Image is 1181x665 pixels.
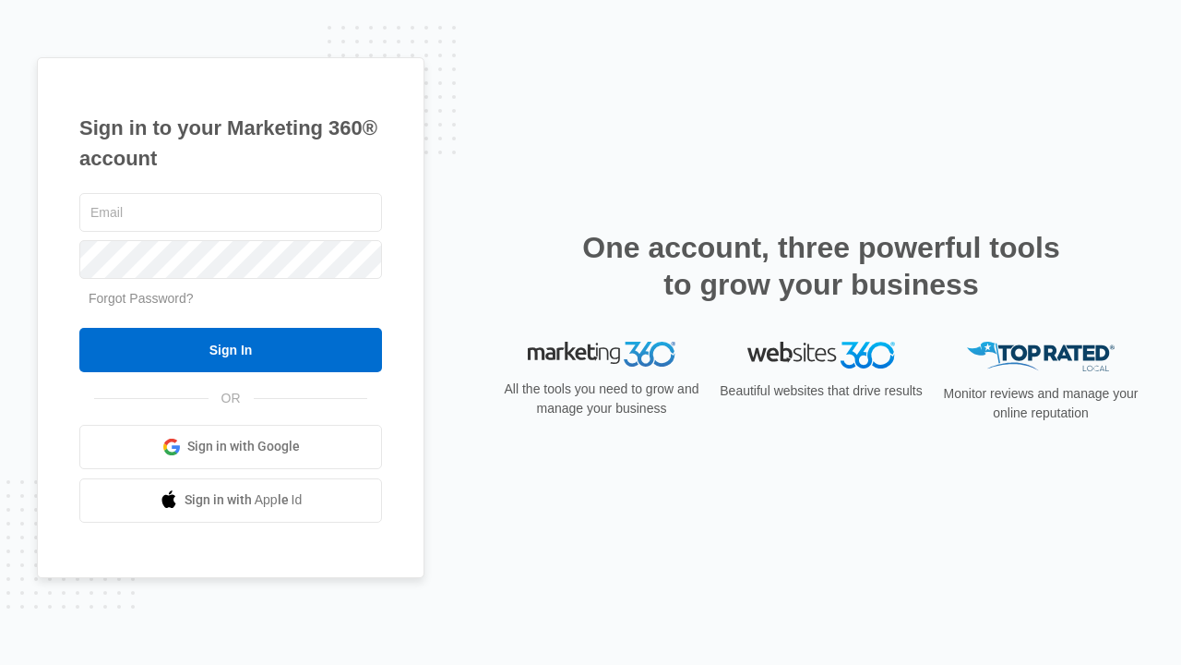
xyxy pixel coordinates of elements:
[79,328,382,372] input: Sign In
[79,193,382,232] input: Email
[747,342,895,369] img: Websites 360
[577,229,1066,303] h2: One account, three powerful tools to grow your business
[528,342,675,368] img: Marketing 360
[79,113,382,174] h1: Sign in to your Marketing 360® account
[187,437,300,456] span: Sign in with Google
[79,478,382,523] a: Sign in with Apple Id
[498,380,705,418] p: All the tools you need to grow and manage your business
[185,490,303,510] span: Sign in with Apple Id
[89,291,194,306] a: Forgot Password?
[967,342,1115,372] img: Top Rated Local
[937,384,1144,423] p: Monitor reviews and manage your online reputation
[209,389,254,408] span: OR
[718,381,925,401] p: Beautiful websites that drive results
[79,425,382,469] a: Sign in with Google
